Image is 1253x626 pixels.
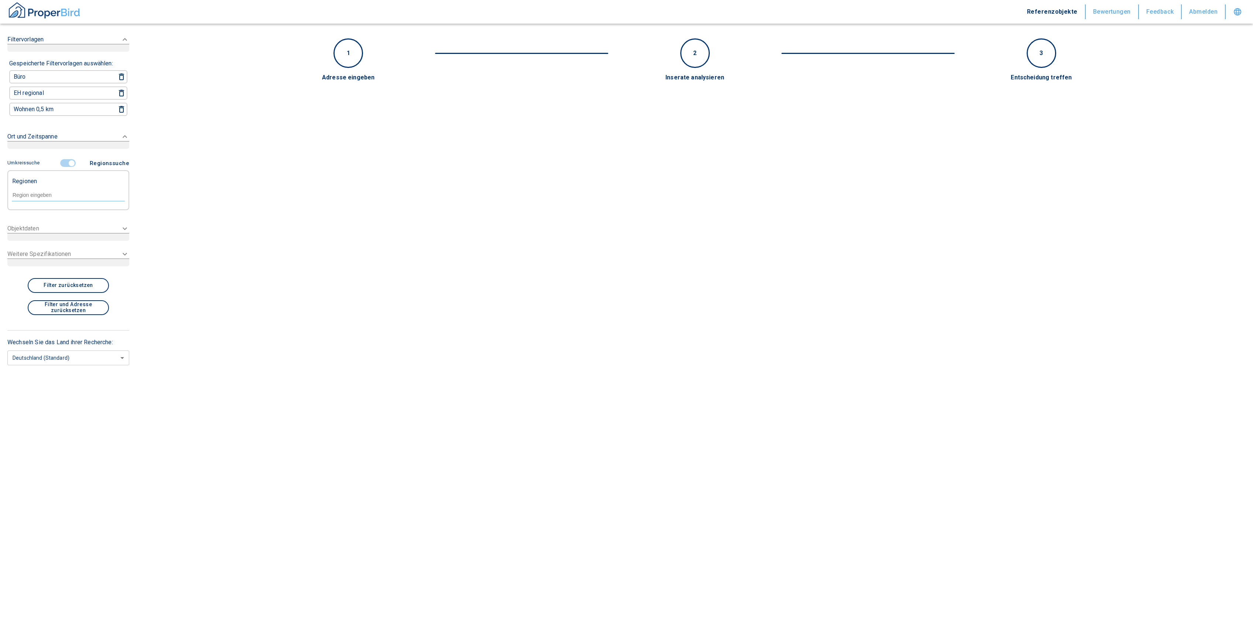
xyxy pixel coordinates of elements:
[911,73,1171,82] div: Entscheidung treffen
[693,49,696,58] p: 2
[7,157,42,170] button: Umkreissuche
[87,156,129,170] button: Regionssuche
[7,1,81,20] img: ProperBird Logo and Home Button
[218,73,478,82] div: Adresse eingeben
[28,300,109,315] button: Filter und Adresse zurücksetzen
[28,278,109,293] button: Filter zurücksetzen
[7,156,129,214] div: Filtervorlagen
[1086,4,1139,19] button: Bewertungen
[12,192,125,198] input: Region eingeben
[11,104,107,114] button: Wohnen 0,5 km
[7,245,129,271] div: Weitere Spezifikationen
[14,90,44,96] p: EH regional
[7,125,129,156] div: Ort und Zeitspanne
[1020,4,1086,19] button: Referenzobjekte
[7,348,129,367] div: Deutschland (Standard)
[7,224,39,233] p: Objektdaten
[11,72,107,82] button: Büro
[7,220,129,245] div: Objektdaten
[7,338,129,347] p: Wechseln Sie das Land ihrer Recherche:
[1182,4,1226,19] button: Abmelden
[1040,49,1043,58] p: 3
[7,250,71,259] p: Weitere Spezifikationen
[7,132,58,141] p: Ort und Zeitspanne
[14,74,26,80] p: Büro
[7,35,44,44] p: Filtervorlagen
[7,1,81,23] button: ProperBird Logo and Home Button
[565,73,825,82] div: Inserate analysieren
[7,28,129,59] div: Filtervorlagen
[1139,4,1182,19] button: Feedback
[7,59,129,119] div: Filtervorlagen
[9,59,113,68] p: Gespeicherte Filtervorlagen auswählen:
[14,106,54,112] p: Wohnen 0,5 km
[347,49,350,58] p: 1
[11,88,107,98] button: EH regional
[12,175,37,184] p: Regionen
